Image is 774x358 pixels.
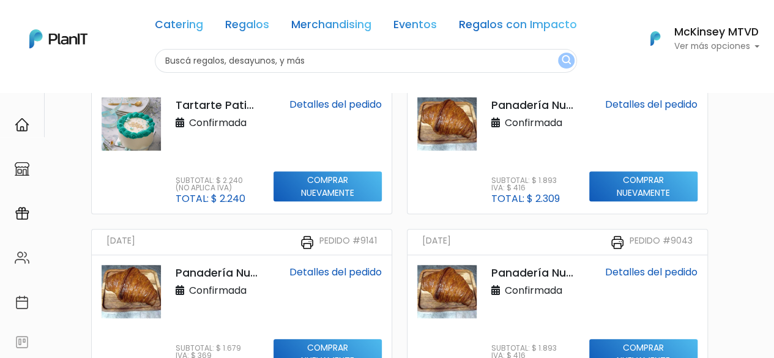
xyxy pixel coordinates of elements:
a: Eventos [393,20,437,34]
a: Detalles del pedido [605,265,698,279]
h6: McKinsey MTVD [674,27,759,38]
p: Subtotal: $ 2.240 [176,177,245,184]
p: (No aplica IVA) [176,184,245,192]
a: Catering [155,20,203,34]
p: Confirmada [176,116,247,130]
p: IVA: $ 416 [491,184,560,192]
img: people-662611757002400ad9ed0e3c099ab2801c6687ba6c219adb57efc949bc21e19d.svg [15,250,29,265]
input: Buscá regalos, desayunos, y más [155,49,577,73]
img: search_button-432b6d5273f82d61273b3651a40e1bd1b912527efae98b1b7a1b2c0702e16a8d.svg [562,55,571,67]
img: printer-31133f7acbd7ec30ea1ab4a3b6864c9b5ed483bd8d1a339becc4798053a55bbc.svg [300,235,314,250]
img: thumb_WhatsApp_Image_2023-08-31_at_13.46.34.jpeg [417,97,477,151]
p: Total: $ 2.309 [491,194,560,204]
a: Merchandising [291,20,371,34]
p: Subtotal: $ 1.679 [176,345,246,352]
a: Regalos [225,20,269,34]
img: marketplace-4ceaa7011d94191e9ded77b95e3339b90024bf715f7c57f8cf31f2d8c509eaba.svg [15,162,29,176]
img: thumb_WhatsApp_Image_2023-08-31_at_13.46.34.jpeg [102,265,161,318]
img: home-e721727adea9d79c4d83392d1f703f7f8bce08238fde08b1acbfd93340b81755.svg [15,117,29,132]
img: campaigns-02234683943229c281be62815700db0a1741e53638e28bf9629b52c665b00959.svg [15,206,29,221]
p: Confirmada [491,116,562,130]
img: thumb_WhatsApp_Image_2023-08-31_at_13.46.34.jpeg [417,265,477,318]
img: calendar-87d922413cdce8b2cf7b7f5f62616a5cf9e4887200fb71536465627b3292af00.svg [15,295,29,310]
p: Panadería Nuevo Pocitos [491,265,575,281]
p: Confirmada [176,283,247,298]
img: PlanIt Logo [642,25,669,52]
a: Regalos con Impacto [459,20,577,34]
button: PlanIt Logo McKinsey MTVD Ver más opciones [634,23,759,54]
div: ¿Necesitás ayuda? [63,12,176,35]
small: [DATE] [422,234,451,250]
img: printer-31133f7acbd7ec30ea1ab4a3b6864c9b5ed483bd8d1a339becc4798053a55bbc.svg [610,235,625,250]
p: Panadería Nuevo Pocitos [176,265,259,281]
p: Subtotal: $ 1.893 [491,177,560,184]
img: PlanIt Logo [29,29,87,48]
p: Total: $ 2.240 [176,194,245,204]
small: Pedido #9141 [319,234,377,250]
img: thumb_1000034418.jpg [102,97,161,151]
p: Ver más opciones [674,42,759,51]
p: Confirmada [491,283,562,298]
p: Subtotal: $ 1.893 [491,345,560,352]
input: Comprar nuevamente [274,171,382,202]
a: Detalles del pedido [289,97,382,111]
a: Detalles del pedido [289,265,382,279]
small: [DATE] [106,234,135,250]
input: Comprar nuevamente [589,171,698,202]
p: Tartarte Patissier [176,97,259,113]
small: Pedido #9043 [630,234,693,250]
a: Detalles del pedido [605,97,698,111]
p: Panadería Nuevo Pocitos [491,97,575,113]
img: feedback-78b5a0c8f98aac82b08bfc38622c3050aee476f2c9584af64705fc4e61158814.svg [15,335,29,349]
